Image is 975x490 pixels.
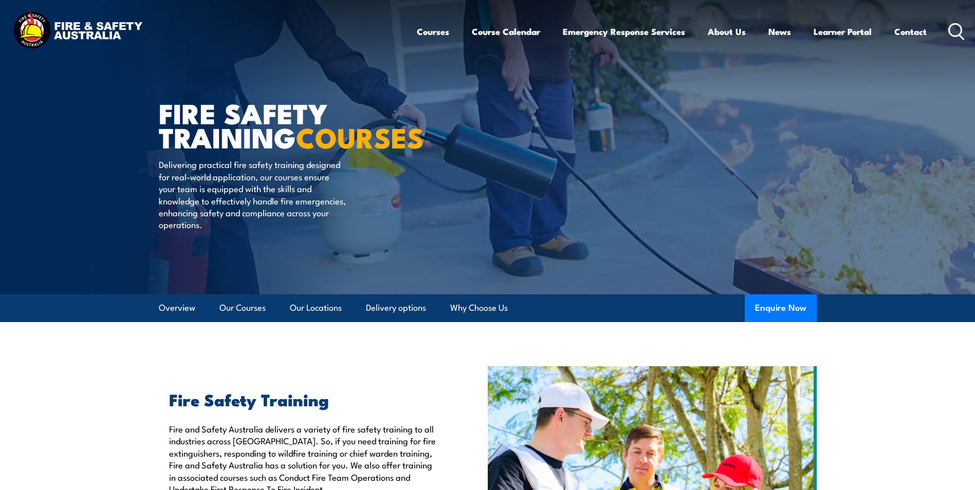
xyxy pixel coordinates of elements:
a: Learner Portal [814,18,872,45]
a: Course Calendar [472,18,540,45]
a: Contact [894,18,927,45]
a: Our Courses [219,294,266,322]
a: Delivery options [366,294,426,322]
a: Emergency Response Services [563,18,685,45]
h1: FIRE SAFETY TRAINING [159,101,413,148]
a: Overview [159,294,195,322]
a: News [768,18,791,45]
p: Delivering practical fire safety training designed for real-world application, our courses ensure... [159,158,346,230]
a: Our Locations [290,294,342,322]
a: Why Choose Us [450,294,508,322]
a: About Us [708,18,746,45]
strong: COURSES [296,115,424,158]
h2: Fire Safety Training [169,392,440,406]
a: Courses [417,18,449,45]
button: Enquire Now [745,294,817,322]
